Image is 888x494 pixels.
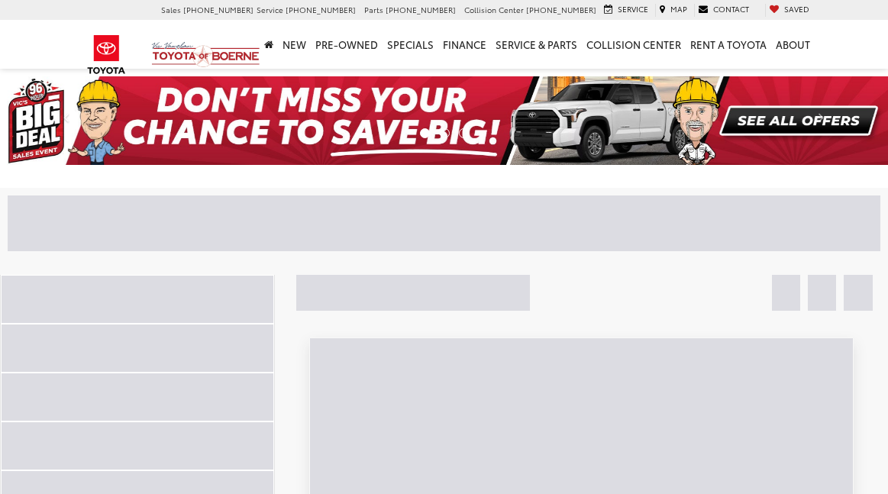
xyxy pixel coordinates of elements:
[694,4,753,17] a: Contact
[582,20,686,69] a: Collision Center
[438,20,491,69] a: Finance
[78,30,135,79] img: Toyota
[183,4,253,15] span: [PHONE_NUMBER]
[670,3,687,15] span: Map
[771,20,815,69] a: About
[464,4,524,15] span: Collision Center
[151,41,260,68] img: Vic Vaughan Toyota of Boerne
[686,20,771,69] a: Rent a Toyota
[491,20,582,69] a: Service & Parts: Opens in a new tab
[600,4,652,17] a: Service
[383,20,438,69] a: Specials
[784,3,809,15] span: Saved
[765,4,813,17] a: My Saved Vehicles
[161,4,181,15] span: Sales
[260,20,278,69] a: Home
[278,20,311,69] a: New
[364,4,383,15] span: Parts
[526,4,596,15] span: [PHONE_NUMBER]
[655,4,691,17] a: Map
[386,4,456,15] span: [PHONE_NUMBER]
[311,20,383,69] a: Pre-Owned
[257,4,283,15] span: Service
[286,4,356,15] span: [PHONE_NUMBER]
[618,3,648,15] span: Service
[713,3,749,15] span: Contact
